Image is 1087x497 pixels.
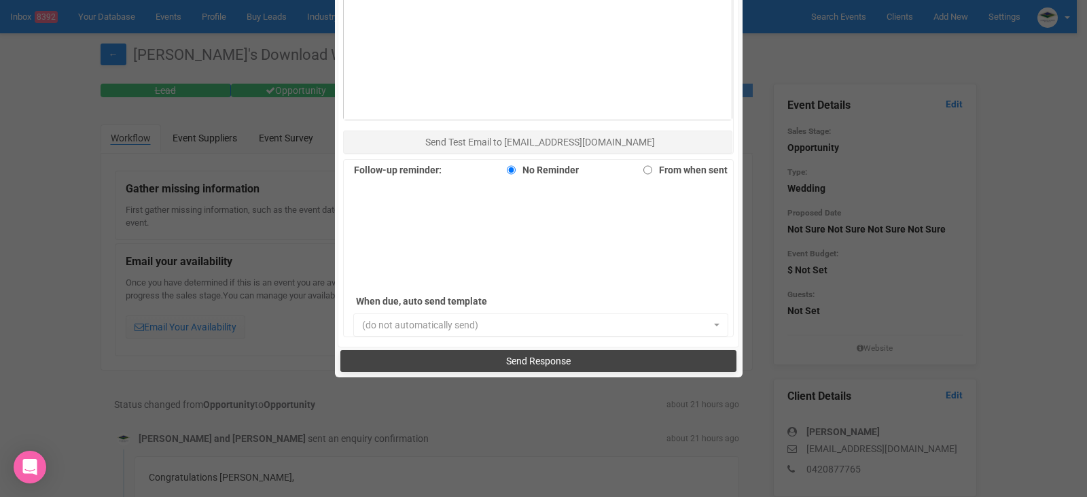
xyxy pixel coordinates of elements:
[14,451,46,483] div: Open Intercom Messenger
[506,356,571,366] span: Send Response
[354,160,442,179] label: Follow-up reminder:
[500,160,579,179] label: No Reminder
[425,137,655,148] span: Send Test Email to [EMAIL_ADDRESS][DOMAIN_NAME]
[637,160,728,179] label: From when sent
[356,292,546,311] label: When due, auto send template
[362,318,711,332] span: (do not automatically send)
